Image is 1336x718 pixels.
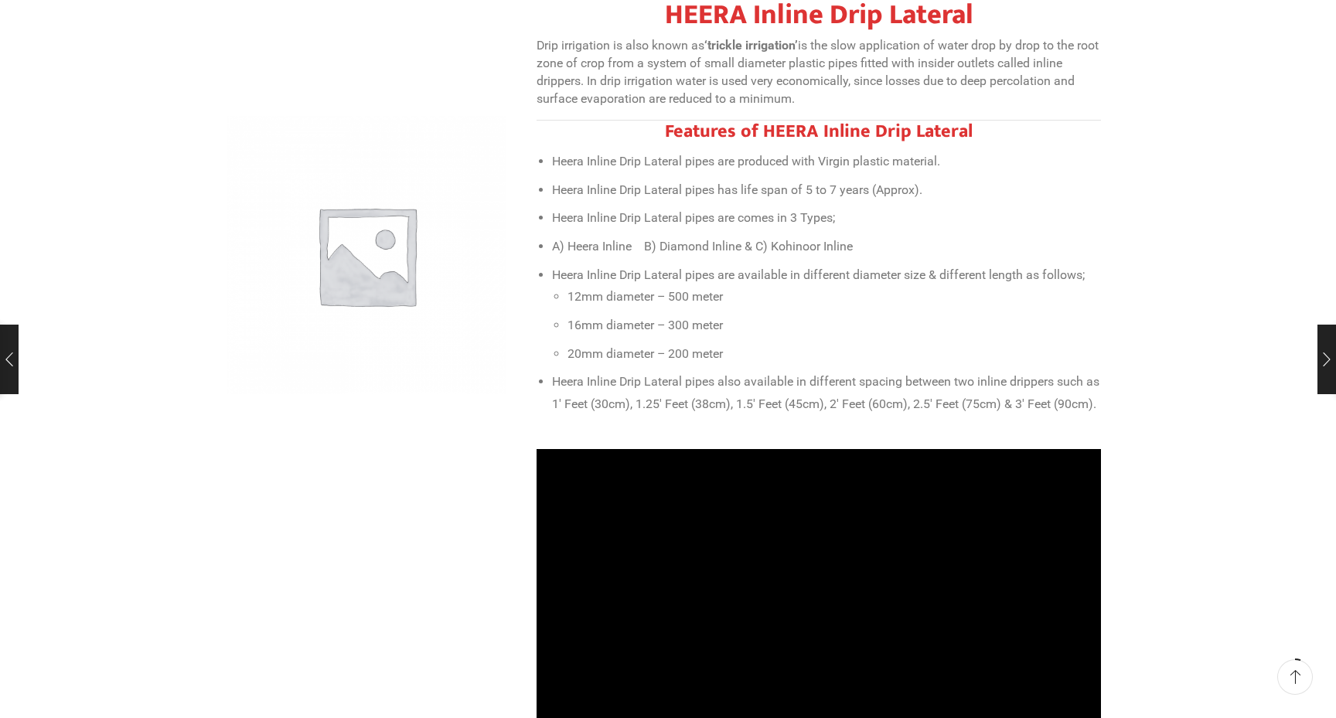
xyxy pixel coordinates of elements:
strong: ‘trickle irrigation’ [704,38,798,53]
li: 12mm diameter – 500 meter [567,286,1101,308]
p: Drip irrigation is also known as is the slow application of water drop by drop to the root zone o... [537,37,1101,107]
li: Heera Inline Drip Lateral pipes are comes in 3 Types; [552,207,1101,230]
li: Heera Inline Drip Lateral pipes are produced with Virgin plastic material. [552,151,1101,173]
li: Heera Inline Drip Lateral pipes are available in different diameter size & different length as fo... [552,264,1101,366]
strong: Features of HEERA Inline Drip Lateral [665,116,973,147]
li: 16mm diameter – 300 meter [567,315,1101,337]
li: 20mm diameter – 200 meter [567,343,1101,366]
li: Heera Inline Drip Lateral pipes also available in different spacing between two inline drippers s... [552,371,1101,415]
li: Heera Inline Drip Lateral pipes has life span of 5 to 7 years (Approx). [552,179,1101,202]
li: A) Heera Inline B) Diamond Inline & C) Kohinoor Inline [552,236,1101,258]
img: Placeholder [227,116,506,394]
